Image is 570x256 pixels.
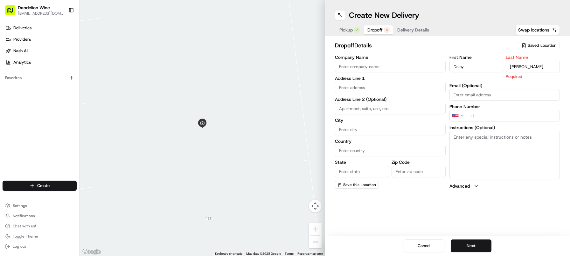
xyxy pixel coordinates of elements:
[6,109,17,122] img: Wisdom Oko
[449,83,560,88] label: Email (Optional)
[335,124,446,135] input: Enter city
[3,232,77,241] button: Toggle Theme
[335,118,446,122] label: City
[246,252,281,255] span: Map data ©2025 Google
[392,160,446,164] label: Zip Code
[13,224,36,229] span: Chat with us!
[3,3,66,18] button: Dandelion Wine[EMAIL_ADDRESS][DOMAIN_NAME]
[3,181,77,191] button: Create
[309,223,322,235] button: Zoom in
[335,145,446,156] input: Enter country
[506,61,560,72] input: Enter last name
[367,27,383,33] span: Dropoff
[69,115,71,121] span: •
[297,252,323,255] a: Report a map error
[54,142,59,148] div: 💻
[20,98,68,103] span: Wisdom [PERSON_NAME]
[13,60,25,72] img: 8571987876998_91fb9ceb93ad5c398215_72.jpg
[13,142,49,148] span: Knowledge Base
[18,4,50,11] button: Dandelion Wine
[309,236,322,248] button: Zoom out
[285,252,294,255] a: Terms (opens in new tab)
[335,166,389,177] input: Enter state
[63,157,77,162] span: Pylon
[20,115,68,121] span: Wisdom [PERSON_NAME]
[215,252,242,256] button: Keyboard shortcuts
[3,73,77,83] div: Favorites
[73,115,86,121] span: [DATE]
[309,200,322,212] button: Map camera controls
[466,110,560,121] input: Enter phone number
[51,139,105,151] a: 💻API Documentation
[17,41,105,47] input: Clear
[397,27,429,33] span: Delivery Details
[449,125,560,130] label: Instructions (Optional)
[29,60,104,67] div: Start new chat
[3,34,79,45] a: Providers
[108,62,116,70] button: Start new chat
[73,98,86,103] span: [DATE]
[81,248,102,256] img: Google
[6,92,17,105] img: Wisdom Oko
[349,10,419,20] h1: Create New Delivery
[335,97,446,101] label: Address Line 2 (Optional)
[335,181,379,189] button: Save this Location
[335,160,389,164] label: State
[81,248,102,256] a: Open this area in Google Maps (opens a new window)
[13,37,31,42] span: Providers
[449,183,560,189] button: Advanced
[335,61,446,72] input: Enter company name
[6,142,11,148] div: 📗
[13,25,31,31] span: Deliveries
[335,76,446,80] label: Address Line 1
[506,55,560,59] label: Last Name
[335,139,446,143] label: Country
[404,239,444,252] button: Cancel
[518,27,549,33] span: Swap locations
[60,142,102,148] span: API Documentation
[29,67,87,72] div: We're available if you need us!
[13,116,18,121] img: 1736555255976-a54dd68f-1ca7-489b-9aae-adbdc363a1c4
[6,6,19,19] img: Nash
[343,182,376,187] span: Save this Location
[18,11,63,16] button: [EMAIL_ADDRESS][DOMAIN_NAME]
[3,222,77,231] button: Chat with us!
[4,139,51,151] a: 📗Knowledge Base
[3,57,79,67] a: Analytics
[335,103,446,114] input: Apartment, suite, unit, etc.
[335,82,446,93] input: Enter address
[449,183,470,189] label: Advanced
[392,166,446,177] input: Enter zip code
[37,183,50,189] span: Create
[13,203,27,208] span: Settings
[528,43,556,48] span: Saved Location
[13,244,26,249] span: Log out
[451,239,491,252] button: Next
[6,82,43,87] div: Past conversations
[449,89,560,100] input: Enter email address
[335,55,446,59] label: Company Name
[13,48,28,54] span: Nash AI
[69,98,71,103] span: •
[45,157,77,162] a: Powered byPylon
[3,242,77,251] button: Log out
[335,41,514,50] h2: dropoff Details
[449,55,504,59] label: First Name
[13,234,38,239] span: Toggle Theme
[515,25,560,35] button: Swap locations
[449,104,560,109] label: Phone Number
[3,201,77,210] button: Settings
[13,213,35,218] span: Notifications
[3,23,79,33] a: Deliveries
[13,59,31,65] span: Analytics
[99,81,116,89] button: See all
[3,211,77,220] button: Notifications
[3,46,79,56] a: Nash AI
[13,99,18,104] img: 1736555255976-a54dd68f-1ca7-489b-9aae-adbdc363a1c4
[506,73,560,80] p: Required
[339,27,353,33] span: Pickup
[518,41,560,50] button: Saved Location
[449,61,504,72] input: Enter first name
